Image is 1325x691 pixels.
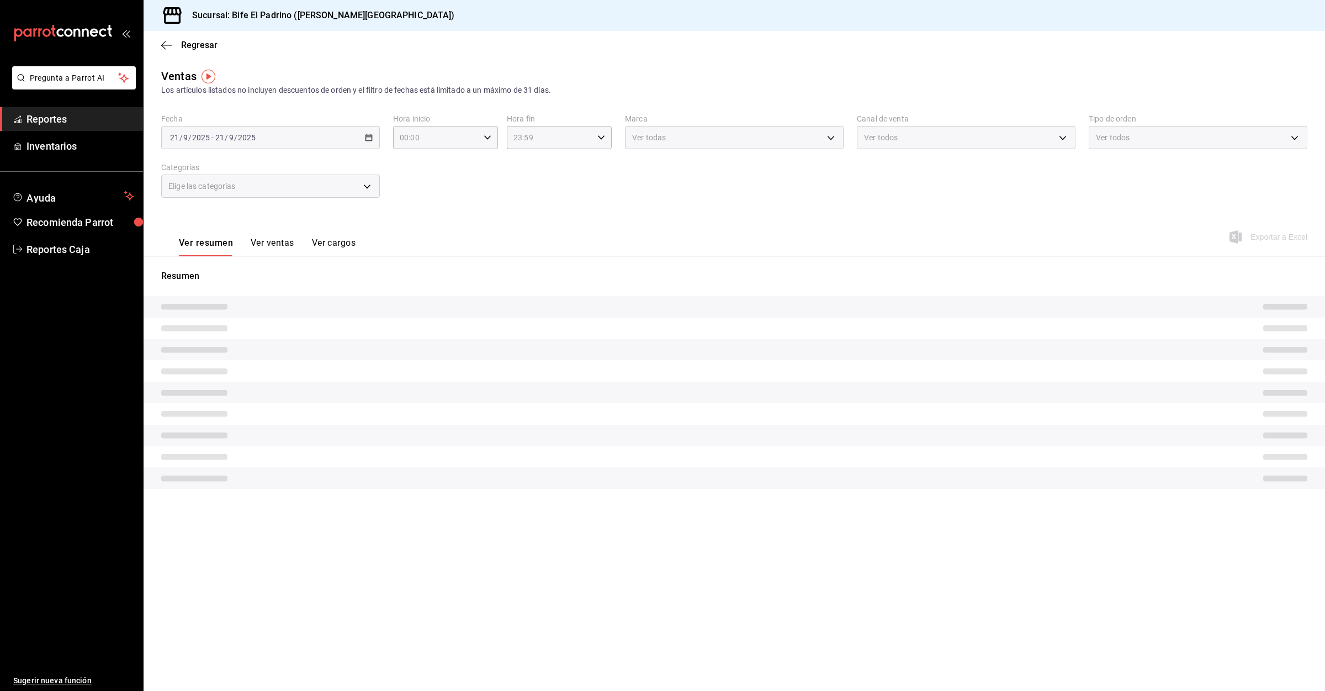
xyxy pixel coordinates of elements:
[179,238,356,256] div: navigation tabs
[251,238,294,256] button: Ver ventas
[625,115,844,123] label: Marca
[161,163,380,171] label: Categorías
[183,133,188,142] input: --
[237,133,256,142] input: ----
[181,40,218,50] span: Regresar
[121,29,130,38] button: open_drawer_menu
[26,189,120,203] span: Ayuda
[161,68,197,85] div: Ventas
[161,40,218,50] button: Regresar
[161,115,380,123] label: Fecha
[168,181,236,192] span: Elige las categorías
[864,132,898,143] span: Ver todos
[26,242,134,257] span: Reportes Caja
[857,115,1075,123] label: Canal de venta
[8,80,136,92] a: Pregunta a Parrot AI
[1096,132,1130,143] span: Ver todos
[30,72,119,84] span: Pregunta a Parrot AI
[13,675,134,687] span: Sugerir nueva función
[234,133,237,142] span: /
[183,9,455,22] h3: Sucursal: Bife El Padrino ([PERSON_NAME][GEOGRAPHIC_DATA])
[229,133,234,142] input: --
[393,115,498,123] label: Hora inicio
[507,115,612,123] label: Hora fin
[169,133,179,142] input: --
[211,133,214,142] span: -
[179,133,183,142] span: /
[161,270,1307,283] p: Resumen
[202,70,215,83] img: Tooltip marker
[179,238,233,256] button: Ver resumen
[215,133,225,142] input: --
[26,112,134,126] span: Reportes
[26,215,134,230] span: Recomienda Parrot
[225,133,228,142] span: /
[12,66,136,89] button: Pregunta a Parrot AI
[312,238,356,256] button: Ver cargos
[26,139,134,154] span: Inventarios
[632,132,666,143] span: Ver todas
[1089,115,1307,123] label: Tipo de orden
[161,85,1307,96] div: Los artículos listados no incluyen descuentos de orden y el filtro de fechas está limitado a un m...
[188,133,192,142] span: /
[192,133,210,142] input: ----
